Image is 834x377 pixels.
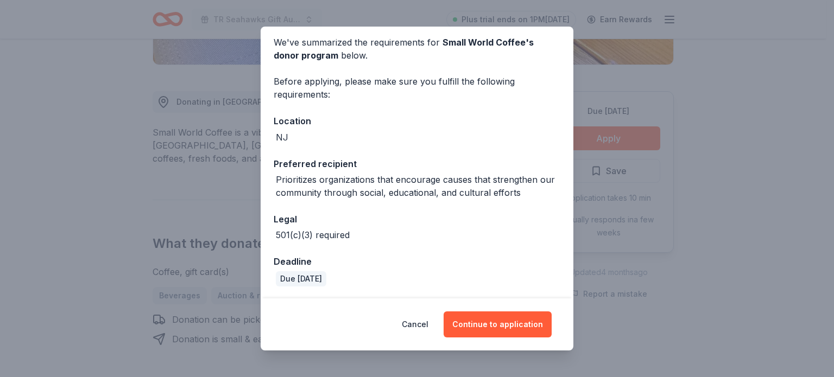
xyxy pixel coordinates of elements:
[274,212,560,226] div: Legal
[274,75,560,101] div: Before applying, please make sure you fulfill the following requirements:
[276,271,326,286] div: Due [DATE]
[274,36,560,62] div: We've summarized the requirements for below.
[274,114,560,128] div: Location
[276,131,288,144] div: NJ
[274,157,560,171] div: Preferred recipient
[444,311,552,337] button: Continue to application
[276,173,560,199] div: Prioritizes organizations that encourage causes that strengthen our community through social, edu...
[276,228,350,241] div: 501(c)(3) required
[402,311,428,337] button: Cancel
[274,254,560,269] div: Deadline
